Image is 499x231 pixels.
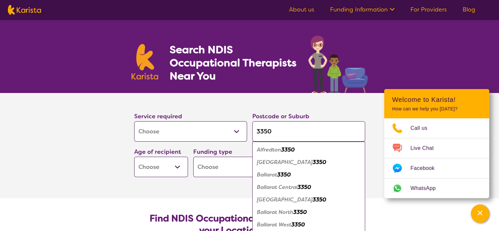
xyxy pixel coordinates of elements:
em: Ballarat North [257,209,293,216]
img: Karista logo [132,44,158,80]
input: Type [252,121,365,142]
span: Facebook [410,163,442,173]
div: Ballarat 3350 [256,169,362,181]
em: 3350 [293,209,307,216]
a: Blog [463,6,475,13]
a: For Providers [410,6,447,13]
em: Ballarat Central [257,184,298,191]
label: Postcode or Suburb [252,112,309,120]
a: Web link opens in a new tab. [384,178,489,198]
div: Ballarat West 3350 [256,219,362,231]
em: Ballarat West [257,221,291,228]
label: Service required [134,112,182,120]
label: Age of recipient [134,148,181,156]
img: occupational-therapy [308,35,368,93]
label: Funding type [193,148,232,156]
h2: Welcome to Karista! [392,96,481,104]
h1: Search NDIS Occupational Therapists Near You [169,43,297,82]
em: 3350 [313,196,326,203]
span: Live Chat [410,143,442,153]
div: Ballarat East 3350 [256,194,362,206]
div: Ballarat North 3350 [256,206,362,219]
button: Channel Menu [471,204,489,223]
em: 3350 [313,159,326,166]
div: Ballarat Central 3350 [256,181,362,194]
em: 3350 [298,184,311,191]
div: Alfredton 3350 [256,144,362,156]
a: Funding Information [330,6,395,13]
span: WhatsApp [410,183,444,193]
p: How can we help you [DATE]? [392,106,481,112]
em: 3350 [277,171,291,178]
a: About us [289,6,314,13]
div: Channel Menu [384,89,489,198]
img: Karista logo [8,5,41,15]
em: Ballarat [257,171,277,178]
span: Call us [410,123,435,133]
em: [GEOGRAPHIC_DATA] [257,196,313,203]
em: [GEOGRAPHIC_DATA] [257,159,313,166]
em: Alfredton [257,146,281,153]
em: 3350 [281,146,295,153]
ul: Choose channel [384,118,489,198]
em: 3350 [291,221,305,228]
div: Bakery Hill 3350 [256,156,362,169]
